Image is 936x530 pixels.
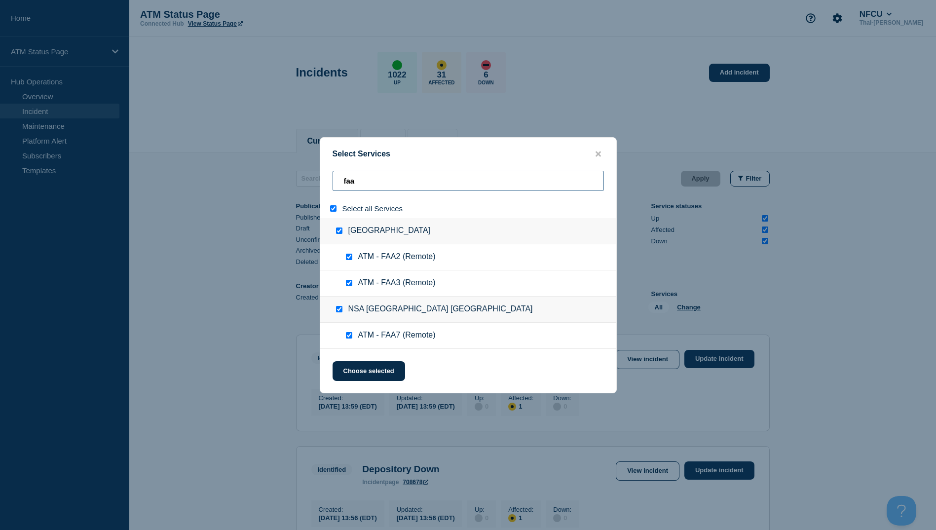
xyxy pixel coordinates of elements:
button: Choose selected [333,361,405,381]
button: close button [593,150,604,159]
div: search [333,171,604,191]
div: [GEOGRAPHIC_DATA] [320,218,616,244]
input: group: NSA Hampton Roads VA [336,306,342,312]
div: Select Services [320,150,616,159]
span: ATM - FAA2 (Remote) [358,252,436,262]
div: NSA [GEOGRAPHIC_DATA] [GEOGRAPHIC_DATA] [320,297,616,323]
input: service: ATM - FAA3 (Remote) [346,280,352,286]
input: service: ATM - FAA2 (Remote) [346,254,352,260]
input: Search [333,171,604,191]
input: group: Central Killeen TX [336,227,342,234]
span: ATM - FAA7 (Remote) [358,331,436,341]
span: Select all Services [342,204,403,213]
input: service: ATM - FAA7 (Remote) [346,332,352,339]
input: select all [330,205,337,212]
span: ATM - FAA3 (Remote) [358,278,436,288]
